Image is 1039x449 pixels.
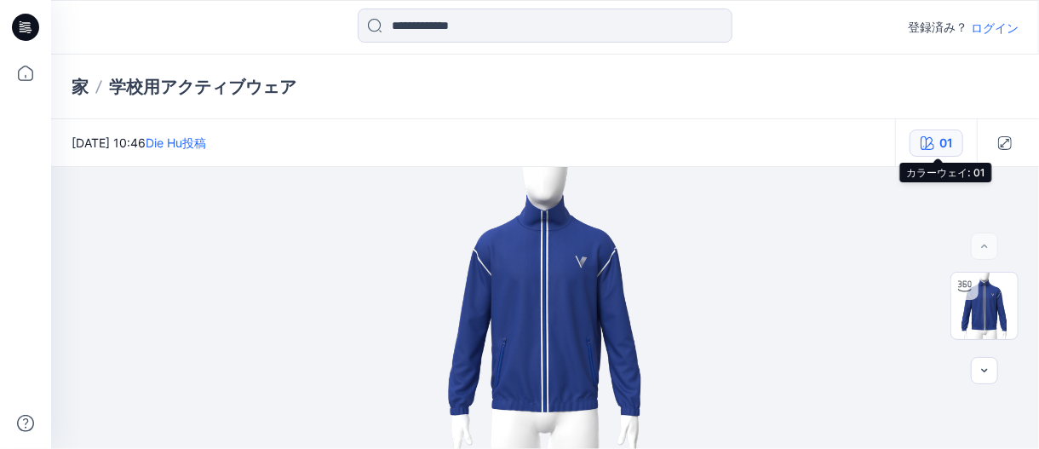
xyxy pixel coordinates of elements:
button: 01 [910,130,963,157]
font: [DATE] 10:46 [72,135,146,150]
font: 登録済み？ [908,20,967,34]
font: ログイン [971,20,1019,35]
font: 家 [72,77,89,97]
font: 学校用アクティブウェア [109,77,296,97]
a: Die Hu投稿 [146,135,206,150]
img: フェイスレスMターンテーブル [951,273,1018,339]
a: 家 [72,75,89,99]
font: 01 [939,135,952,150]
